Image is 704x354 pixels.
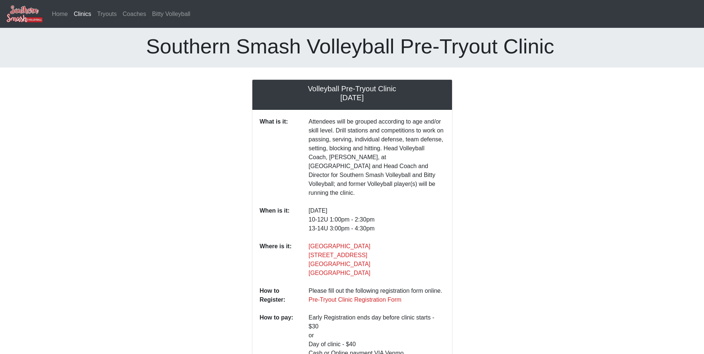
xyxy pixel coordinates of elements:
a: Home [49,7,71,22]
dt: When is it: [254,206,303,242]
p: Attendees will be grouped according to age and/or skill level. Drill stations and competitions to... [309,117,445,197]
dt: What is it: [254,117,303,206]
dt: How to Register: [254,286,303,313]
h1: Southern Smash Volleyball Pre-Tryout Clinic [146,34,558,59]
a: Clinics [71,7,94,22]
h5: Volleyball Pre-Tryout Clinic [DATE] [260,84,445,102]
a: Tryouts [94,7,120,22]
p: [DATE] 10-12U 1:00pm - 2:30pm 13-14U 3:00pm - 4:30pm [309,206,445,233]
img: Southern Smash Volleyball [6,5,43,23]
a: Bitty Volleyball [149,7,193,22]
p: Please fill out the following registration form online. [309,286,445,304]
dt: Where is it: [254,242,303,286]
a: Pre-Tryout Clinic Registration Form [309,296,402,303]
a: Coaches [120,7,149,22]
a: [GEOGRAPHIC_DATA][STREET_ADDRESS][GEOGRAPHIC_DATA][GEOGRAPHIC_DATA] [309,243,371,276]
